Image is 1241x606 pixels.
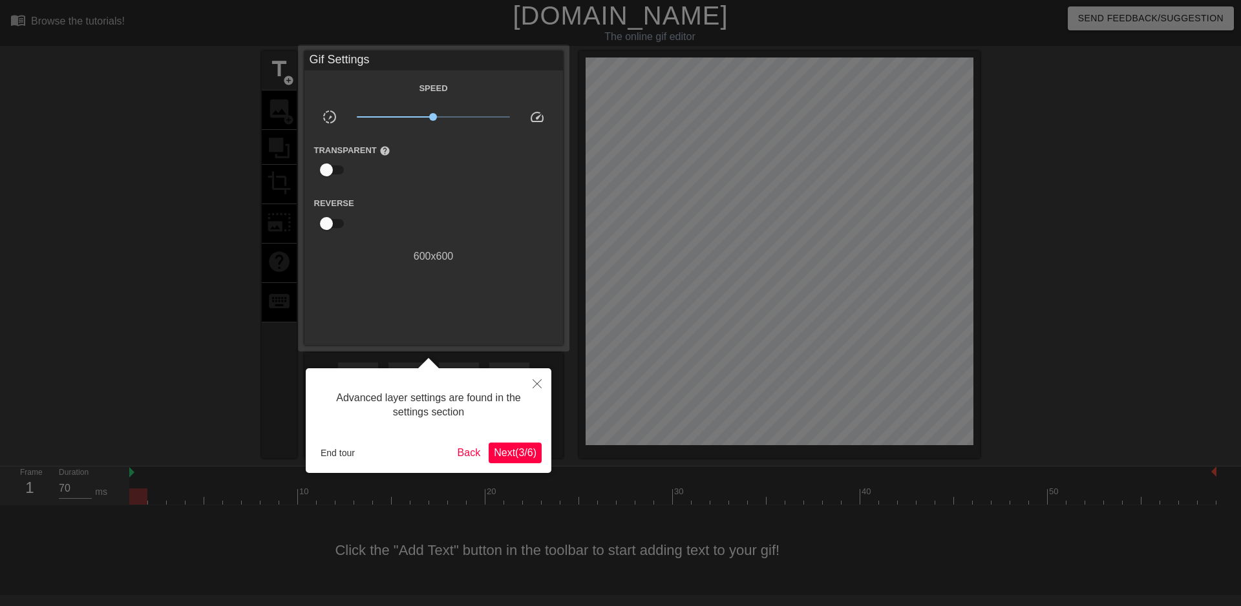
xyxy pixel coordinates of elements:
[315,378,542,433] div: Advanced layer settings are found in the settings section
[452,443,486,463] button: Back
[494,447,536,458] span: Next ( 3 / 6 )
[523,368,551,398] button: Close
[489,443,542,463] button: Next
[315,443,360,463] button: End tour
